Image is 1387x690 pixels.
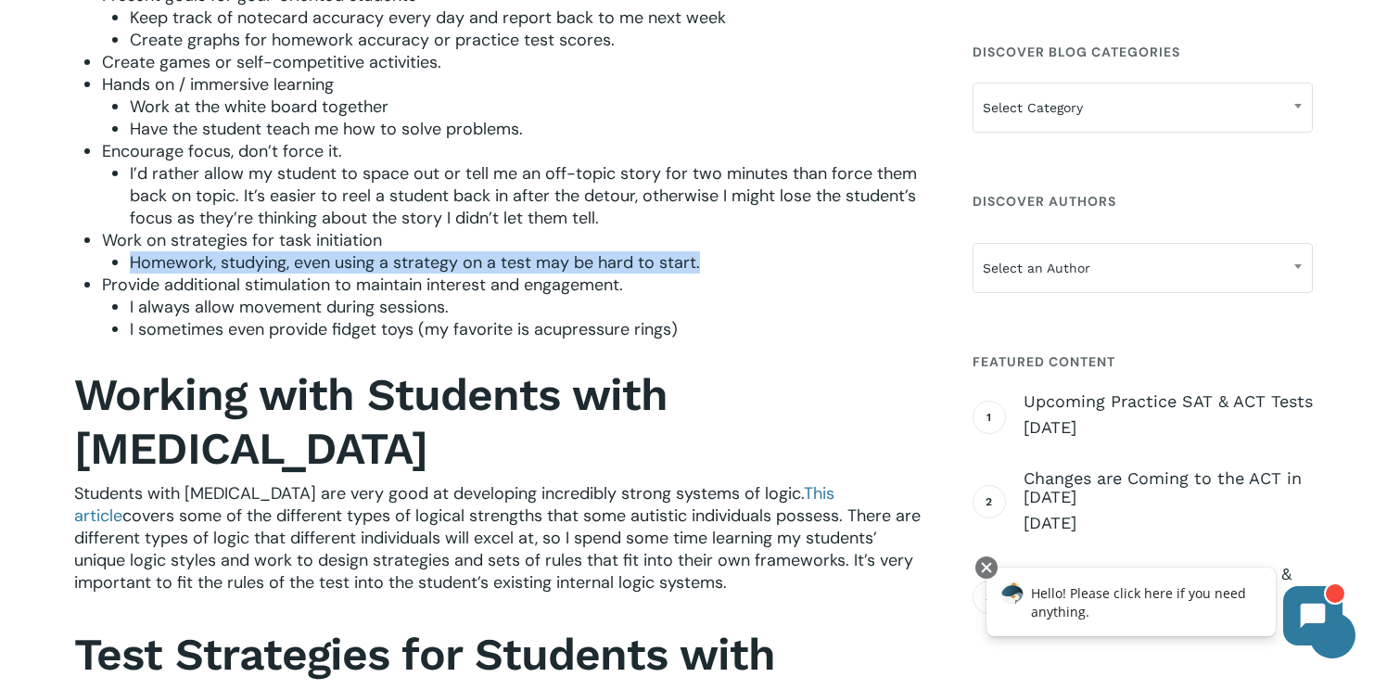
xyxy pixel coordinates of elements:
span: [DATE] [1024,512,1313,534]
span: Students with [MEDICAL_DATA] are very good at developing incredibly strong systems of logic. cove... [74,482,839,527]
span: Upcoming Practice SAT & ACT Tests [1024,392,1313,411]
span: Work at the white board together [130,96,388,118]
span: Select Category [973,83,1313,133]
a: Upcoming Practice SAT & ACT Tests [DATE] [1024,392,1313,439]
span: Hands on / immersive learning [102,73,334,96]
a: Changes are Coming to the ACT in [DATE] [DATE] [1024,469,1313,534]
span: Work on strategies for task initiation [102,229,382,251]
span: Have the student teach me how to solve problems. [130,118,523,140]
span: Select an Author [973,243,1313,293]
span: Create graphs for homework accuracy or practice test scores. [130,29,615,51]
span: Keep track of notecard accuracy every day and report back to me next week [130,6,726,29]
span: I sometimes even provide fidget toys (my favorite is acupressure rings) [130,318,678,340]
span: I’d rather allow my student to space out or tell me an off-topic story for two minutes than force... [130,162,917,229]
h4: Discover Authors [973,185,1313,218]
h4: Featured Content [973,345,1313,378]
span: Create games or self-competitive activities. [102,51,441,73]
h4: Discover Blog Categories [973,35,1313,69]
span: Homework, studying, even using a strategy on a test may be hard to start. [130,251,700,274]
span: Encourage focus, don’t force it. [102,140,342,162]
span: Provide additional stimulation to maintain interest and engagement. [102,274,623,296]
iframe: Chatbot [967,553,1361,664]
a: This article [74,482,834,527]
span: Select an Author [973,249,1312,287]
span: Changes are Coming to the ACT in [DATE] [1024,469,1313,506]
span: [DATE] [1024,416,1313,439]
b: Working with Students with [MEDICAL_DATA] [74,368,668,475]
span: Select Category [973,88,1312,127]
span: . There are different types of logic that different individuals will excel at, so I spend some ti... [74,505,921,594]
span: I always allow movement during sessions. [130,296,449,318]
